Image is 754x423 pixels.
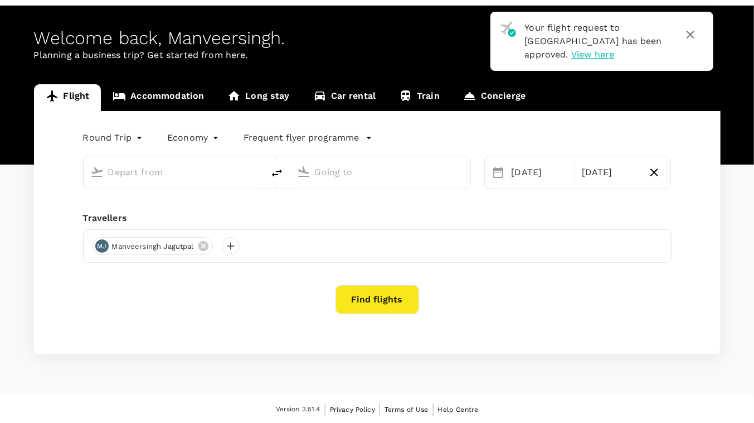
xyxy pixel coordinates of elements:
[108,164,240,181] input: Depart from
[438,403,479,416] a: Help Centre
[577,161,643,184] div: [DATE]
[451,84,537,111] a: Concierge
[167,129,221,147] div: Economy
[335,285,419,314] button: Find flights
[34,84,101,111] a: Flight
[244,131,359,145] p: Frequent flyer programme
[500,21,516,37] img: flight-approved
[385,406,429,414] span: Terms of Use
[216,84,301,111] a: Long stay
[256,171,258,173] button: Open
[34,28,721,49] div: Welcome back , Manveersingh .
[507,161,572,184] div: [DATE]
[385,403,429,416] a: Terms of Use
[93,237,213,255] div: MJManveersingh Jagutpal
[438,406,479,414] span: Help Centre
[463,171,465,173] button: Open
[83,212,672,225] div: Travellers
[330,406,375,414] span: Privacy Policy
[83,129,145,147] div: Round Trip
[34,49,721,62] p: Planning a business trip? Get started from here.
[276,404,320,415] span: Version 3.51.4
[571,49,614,60] span: View here
[244,131,372,145] button: Frequent flyer programme
[301,84,388,111] a: Car rental
[330,403,375,416] a: Privacy Policy
[315,164,447,181] input: Going to
[95,239,109,253] div: MJ
[525,22,662,60] span: Your flight request to [GEOGRAPHIC_DATA] has been approved.
[105,241,201,252] span: Manveersingh Jagutpal
[101,84,216,111] a: Accommodation
[264,160,290,186] button: delete
[387,84,451,111] a: Train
